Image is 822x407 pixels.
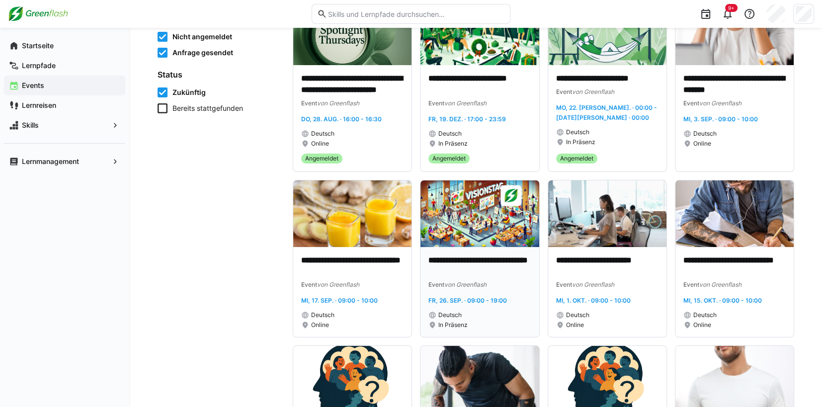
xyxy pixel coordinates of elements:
span: Online [566,321,584,329]
span: Deutsch [438,130,462,138]
span: von Greenflash [699,281,741,288]
span: Deutsch [566,128,589,136]
span: In Präsenz [438,140,468,148]
span: Angemeldet [305,155,338,163]
span: von Greenflash [444,281,487,288]
span: Angemeldet [432,155,466,163]
span: Event [683,281,699,288]
h4: Status [158,70,281,80]
span: In Präsenz [438,321,468,329]
img: image [293,180,411,247]
span: Deutsch [693,311,717,319]
span: Nicht angemeldet [172,32,232,42]
span: Deutsch [438,311,462,319]
span: Event [556,281,572,288]
span: Zukünftig [172,87,206,97]
span: Deutsch [693,130,717,138]
span: Online [311,321,329,329]
img: image [420,180,539,247]
span: Event [428,281,444,288]
span: Online [693,321,711,329]
span: Deutsch [311,130,334,138]
span: In Präsenz [566,138,595,146]
span: Fr, 26. Sep. · 09:00 - 19:00 [428,297,507,304]
span: Bereits stattgefunden [172,103,243,113]
span: Event [556,88,572,95]
span: Anfrage gesendet [172,48,233,58]
span: Event [428,99,444,107]
span: 9+ [728,5,735,11]
span: Deutsch [566,311,589,319]
span: von Greenflash [317,281,359,288]
span: Mi, 15. Okt. · 09:00 - 10:00 [683,297,762,304]
img: image [675,180,794,247]
span: Event [683,99,699,107]
span: Mi, 1. Okt. · 09:00 - 10:00 [556,297,631,304]
span: Angemeldet [560,155,593,163]
span: Do, 28. Aug. · 16:00 - 16:30 [301,115,382,123]
img: image [548,180,666,247]
span: Event [301,281,317,288]
span: Event [301,99,317,107]
span: Deutsch [311,311,334,319]
span: Mi, 17. Sep. · 09:00 - 10:00 [301,297,378,304]
span: von Greenflash [317,99,359,107]
span: Mi, 3. Sep. · 09:00 - 10:00 [683,115,758,123]
span: von Greenflash [699,99,741,107]
span: von Greenflash [572,88,614,95]
span: Online [311,140,329,148]
span: von Greenflash [572,281,614,288]
span: Fr, 19. Dez. · 17:00 - 23:59 [428,115,506,123]
span: von Greenflash [444,99,487,107]
span: Mo, 22. [PERSON_NAME]. · 00:00 - [DATE][PERSON_NAME] · 00:00 [556,104,657,121]
span: Online [693,140,711,148]
input: Skills und Lernpfade durchsuchen… [327,9,505,18]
